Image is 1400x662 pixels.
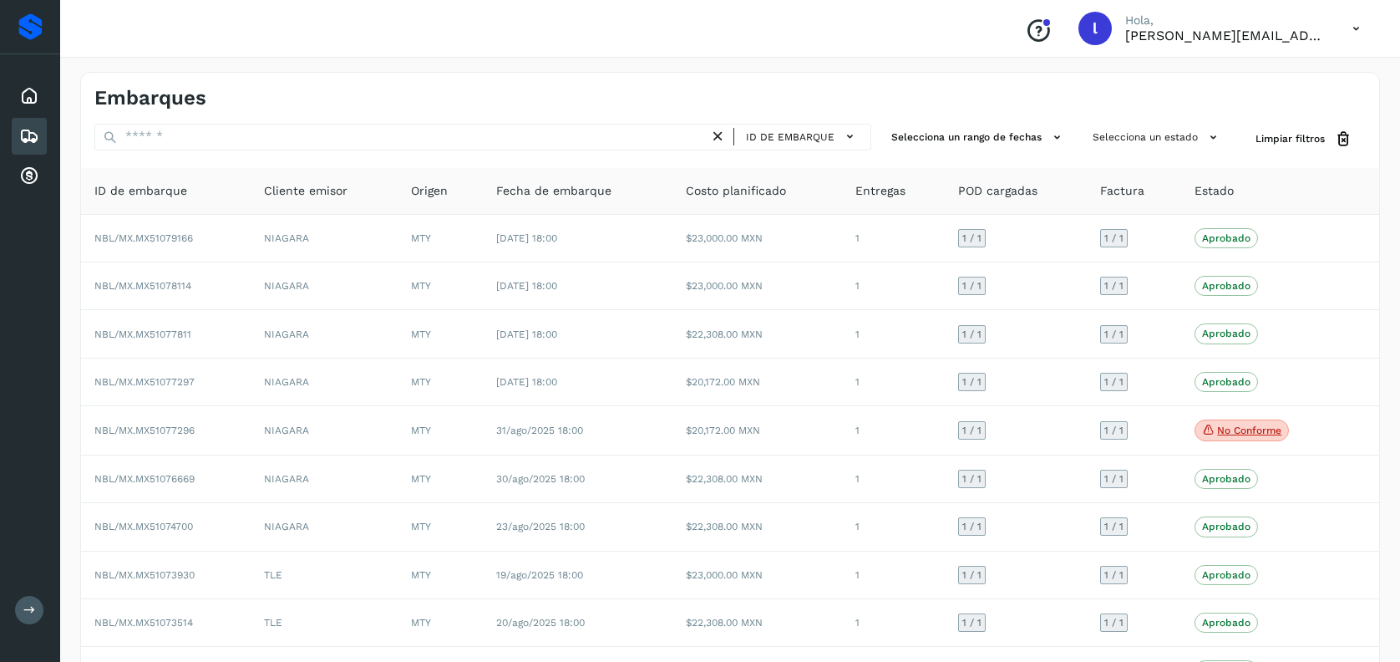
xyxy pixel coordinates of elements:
div: Cuentas por cobrar [12,158,47,195]
span: Origen [411,182,448,200]
td: 1 [842,310,945,358]
span: 1 / 1 [1104,377,1124,387]
td: NIAGARA [251,310,398,358]
span: 23/ago/2025 18:00 [496,521,585,532]
td: $22,308.00 MXN [672,599,842,647]
span: 1 / 1 [1104,570,1124,580]
span: 1 / 1 [1104,522,1124,532]
p: Aprobado [1202,521,1250,532]
td: 1 [842,599,945,647]
td: NIAGARA [251,406,398,456]
button: Limpiar filtros [1242,124,1366,155]
td: MTY [398,503,483,551]
span: ID de embarque [746,130,834,145]
span: NBL/MX.MX51073514 [94,617,193,629]
h4: Embarques [94,86,206,110]
td: NIAGARA [251,215,398,262]
span: NBL/MX.MX51074700 [94,521,193,532]
span: Entregas [855,182,905,200]
p: Aprobado [1202,376,1250,388]
span: 1 / 1 [1104,618,1124,628]
td: MTY [398,262,483,310]
td: $20,172.00 MXN [672,359,842,406]
div: Embarques [12,118,47,155]
p: Aprobado [1202,232,1250,244]
td: TLE [251,552,398,599]
span: 31/ago/2025 18:00 [496,425,583,436]
span: 1 / 1 [1104,329,1124,339]
span: 1 / 1 [1104,281,1124,291]
td: NIAGARA [251,262,398,310]
span: Fecha de embarque [496,182,611,200]
button: Selecciona un estado [1086,124,1229,151]
td: 1 [842,406,945,456]
td: MTY [398,215,483,262]
p: Aprobado [1202,617,1250,629]
button: ID de embarque [741,125,864,149]
span: 1 / 1 [962,618,982,628]
td: NIAGARA [251,359,398,406]
td: MTY [398,552,483,599]
td: 1 [842,456,945,503]
span: 30/ago/2025 18:00 [496,473,585,485]
td: 1 [842,262,945,310]
span: Estado [1195,182,1234,200]
td: MTY [398,599,483,647]
span: 1 / 1 [1104,474,1124,484]
span: [DATE] 18:00 [496,280,557,292]
span: NBL/MX.MX51079166 [94,232,193,244]
span: 1 / 1 [962,474,982,484]
span: Limpiar filtros [1255,131,1325,146]
td: 1 [842,215,945,262]
p: Aprobado [1202,569,1250,581]
p: Aprobado [1202,473,1250,485]
span: [DATE] 18:00 [496,376,557,388]
td: $20,172.00 MXN [672,406,842,456]
td: $22,308.00 MXN [672,456,842,503]
td: $23,000.00 MXN [672,215,842,262]
td: MTY [398,310,483,358]
span: 1 / 1 [1104,425,1124,435]
div: Inicio [12,78,47,115]
span: Cliente emisor [264,182,347,200]
td: MTY [398,406,483,456]
span: NBL/MX.MX51077296 [94,425,195,436]
span: 20/ago/2025 18:00 [496,617,585,629]
span: NBL/MX.MX51076669 [94,473,195,485]
span: 1 / 1 [962,233,982,243]
span: [DATE] 18:00 [496,328,557,340]
td: 1 [842,552,945,599]
p: Aprobado [1202,328,1250,339]
span: 1 / 1 [962,522,982,532]
span: POD cargadas [958,182,1037,200]
span: 1 / 1 [962,425,982,435]
button: Selecciona un rango de fechas [885,124,1073,151]
td: TLE [251,599,398,647]
span: 1 / 1 [962,570,982,580]
span: 1 / 1 [1104,233,1124,243]
td: MTY [398,359,483,406]
span: ID de embarque [94,182,187,200]
span: 19/ago/2025 18:00 [496,569,583,581]
td: $23,000.00 MXN [672,262,842,310]
td: $22,308.00 MXN [672,503,842,551]
p: lorena.rojo@serviciosatc.com.mx [1125,28,1326,43]
span: NBL/MX.MX51077811 [94,328,191,340]
span: [DATE] 18:00 [496,232,557,244]
td: 1 [842,359,945,406]
td: NIAGARA [251,456,398,503]
span: Factura [1100,182,1144,200]
p: Hola, [1125,13,1326,28]
td: MTY [398,456,483,503]
span: NBL/MX.MX51077297 [94,376,195,388]
span: NBL/MX.MX51078114 [94,280,191,292]
span: 1 / 1 [962,377,982,387]
span: 1 / 1 [962,281,982,291]
td: NIAGARA [251,503,398,551]
span: NBL/MX.MX51073930 [94,569,195,581]
p: Aprobado [1202,280,1250,292]
span: 1 / 1 [962,329,982,339]
td: 1 [842,503,945,551]
td: $22,308.00 MXN [672,310,842,358]
p: No conforme [1217,425,1281,436]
